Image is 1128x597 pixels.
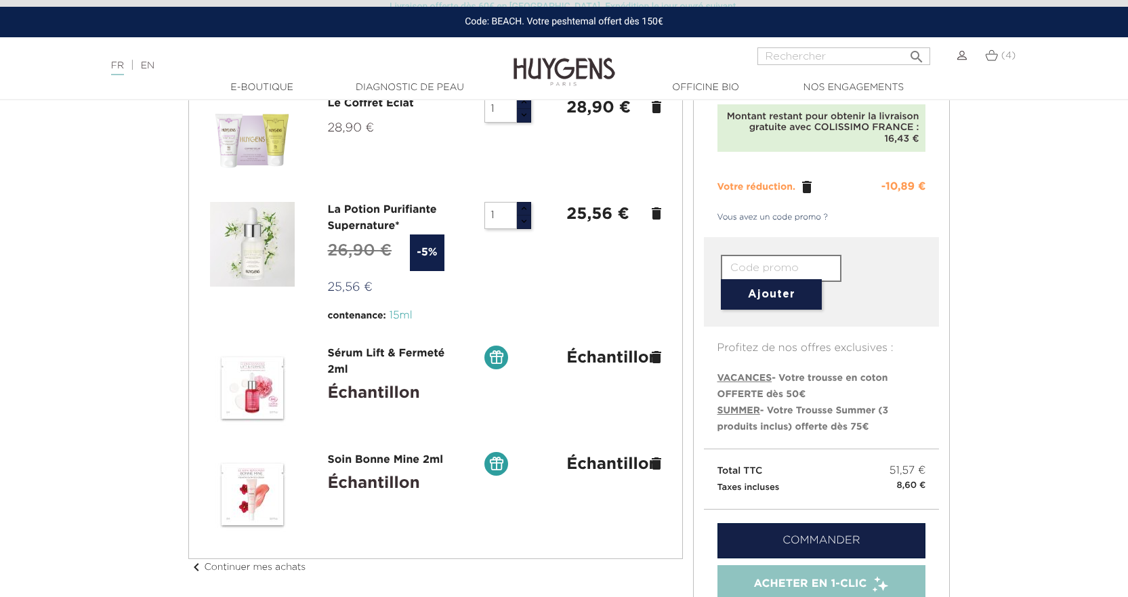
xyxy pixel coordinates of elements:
small: 8,60 € [897,479,926,493]
span: 25,56 € [328,281,373,293]
a: FR [111,61,124,75]
a: Commander [717,523,926,558]
div: | [104,58,460,74]
p: Profitez de nos offres exclusives : [704,327,940,356]
span: Votre réduction. [717,182,796,192]
a: chevron_leftContinuer mes achats [188,562,306,572]
a: (4) [985,50,1016,61]
span: 28,90 € [328,122,375,134]
span: - Votre Trousse Summer (3 produits inclus) offerte dès 75€ [717,406,889,432]
a: delete [648,349,665,365]
span: -5% [410,234,444,271]
a: Vous avez un code promo ? [704,211,829,224]
a:  [799,179,815,195]
strong: 28,90 € [566,100,631,116]
a: delete [648,205,665,222]
span: contenance: [328,311,386,321]
span: 51,57 € [890,463,926,479]
strong: Échantillon [328,385,420,401]
i:  [908,45,925,61]
span: 15ml [390,310,413,321]
a: Soin Bonne Mine 2ml [328,455,443,466]
a: La Potion Purifiante Supernature* [328,205,437,232]
a: delete [648,99,665,115]
strong: Échantillon [566,456,659,472]
img: La Potion Purifiante Supernature* [210,202,295,287]
span: (4) [1001,51,1016,60]
span: - Votre trousse en coton OFFERTE dès 50€ [717,373,888,399]
a: E-Boutique [194,81,330,95]
button: Ajouter [721,279,822,310]
strong: Échantillon [328,475,420,491]
span: Total TTC [717,466,763,476]
img: Sérum Lift & Fermeté 2ml [210,346,295,430]
img: Huygens [514,36,615,88]
a: delete [648,455,665,472]
button:  [904,43,929,62]
span: VACANCES [717,373,772,383]
input: Code promo [721,255,841,282]
a: Officine Bio [638,81,774,95]
a: Nos engagements [786,81,921,95]
strong: Échantillon [566,350,659,366]
span: 26,90 € [328,243,392,259]
div: -10,89 € [881,179,926,195]
a: Diagnostic de peau [342,81,478,95]
a: Sérum Lift & Fermeté 2ml [328,348,445,375]
img: Soin Bonne Mine 2ml [210,452,295,537]
input: Rechercher [757,47,930,65]
div: Montant restant pour obtenir la livraison gratuite avec COLISSIMO FRANCE : 16,43 € [724,111,919,145]
i: chevron_left [188,559,205,575]
small: Taxes incluses [717,483,780,492]
span: SUMMER [717,406,760,415]
a: Le Coffret Éclat [328,98,414,109]
strong: 25,56 € [566,206,629,222]
a: EN [141,61,154,70]
img: Le Coffret Éclat [210,96,295,180]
